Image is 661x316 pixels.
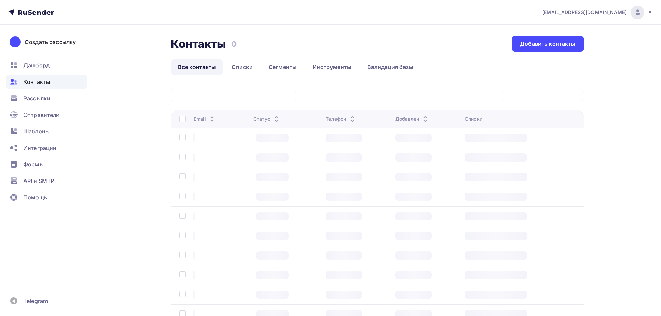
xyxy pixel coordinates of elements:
div: Email [193,116,217,122]
a: [EMAIL_ADDRESS][DOMAIN_NAME] [542,6,653,19]
a: Контакты [6,75,87,89]
div: Телефон [326,116,356,122]
a: Шаблоны [6,124,87,138]
span: Рассылки [23,94,50,102]
span: Интеграции [23,144,56,152]
span: Telegram [23,297,48,305]
span: Контакты [23,78,50,86]
span: Отправители [23,111,60,119]
a: Инструменты [305,59,359,75]
a: Все контакты [171,59,223,75]
div: Добавить контакты [520,40,575,48]
div: Списки [465,116,482,122]
a: Валидация базы [360,59,421,75]
a: Формы [6,157,87,171]
span: Формы [23,160,44,168]
div: Добавлен [395,116,429,122]
a: Рассылки [6,91,87,105]
span: Помощь [23,193,47,201]
span: Дашборд [23,61,50,69]
div: Статус [253,116,281,122]
a: Списки [224,59,260,75]
a: Дашборд [6,58,87,72]
h2: Контакты [171,37,227,51]
a: Сегменты [261,59,304,75]
h3: 0 [231,39,237,49]
span: Шаблоны [23,127,50,135]
span: API и SMTP [23,177,54,185]
a: Отправители [6,108,87,122]
div: Создать рассылку [25,38,76,46]
span: [EMAIL_ADDRESS][DOMAIN_NAME] [542,9,627,16]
